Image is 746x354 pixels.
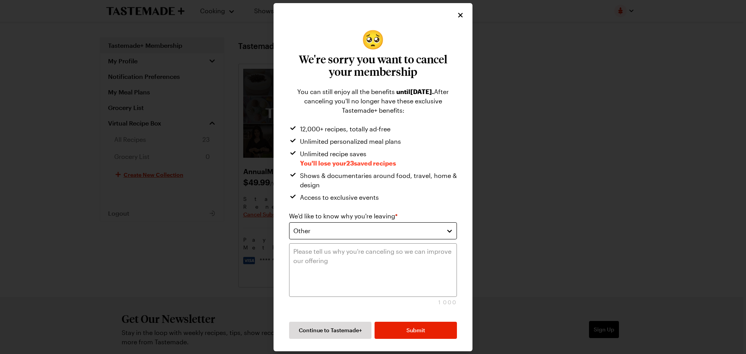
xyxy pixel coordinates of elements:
[300,171,457,190] span: Shows & documentaries around food, travel, home & design
[289,222,457,239] button: Other
[406,326,425,334] span: Submit
[300,137,401,146] span: Unlimited personalized meal plans
[289,211,397,221] label: We'd like to know why you're leaving
[300,159,396,167] span: You'll lose your 23 saved recipes
[289,322,371,339] button: Continue to Tastemade+
[375,322,457,339] button: Submit
[300,193,379,202] span: Access to exclusive events
[289,87,457,115] div: You can still enjoy all the benefits After canceling you'll no longer have these exclusive Tastem...
[396,88,434,95] span: until [DATE] .
[456,11,465,19] button: Close
[300,124,390,134] span: 12,000+ recipes, totally ad-free
[289,53,457,78] h3: We're sorry you want to cancel your membership
[299,326,362,334] span: Continue to Tastemade+
[289,298,457,306] div: 1000
[361,30,385,48] span: pleading face emoji
[293,226,310,235] span: Other
[300,149,396,168] span: Unlimited recipe saves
